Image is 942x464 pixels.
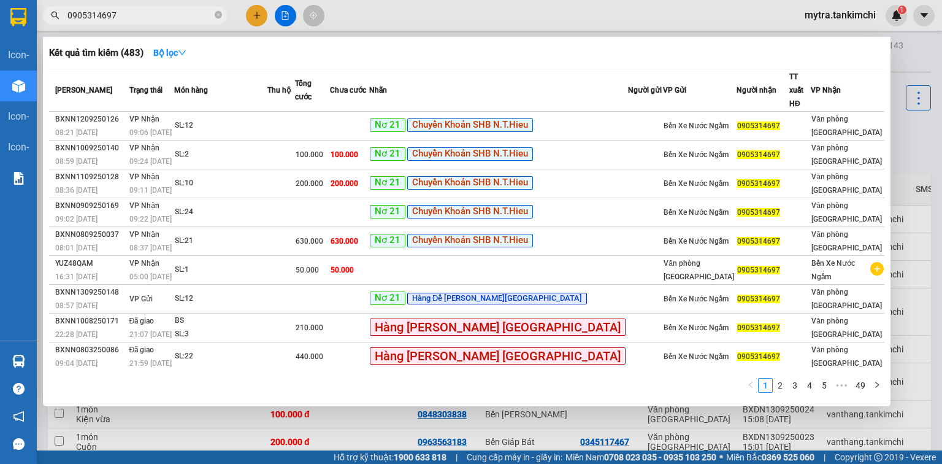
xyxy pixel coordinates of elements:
[129,128,172,137] span: 09:06 [DATE]
[129,186,172,195] span: 09:11 [DATE]
[295,79,312,101] span: Tổng cước
[55,215,98,223] span: 09:02 [DATE]
[175,206,267,219] div: SL: 24
[49,47,144,60] h3: Kết quả tìm kiếm ( 483 )
[370,347,626,365] span: Hàng [PERSON_NAME] [GEOGRAPHIC_DATA]
[370,118,405,132] span: Nơ 21
[737,122,780,130] span: 0905314697
[129,295,153,303] span: VP Gửi
[664,208,729,217] span: Bến Xe Nước Ngầm
[174,86,208,95] span: Món hàng
[832,378,851,393] li: Next 5 Pages
[811,317,882,339] span: Văn phòng [GEOGRAPHIC_DATA]
[664,352,729,361] span: Bến Xe Nước Ngầm
[811,172,882,195] span: Văn phòng [GEOGRAPHIC_DATA]
[175,292,267,306] div: SL: 12
[129,230,159,239] span: VP Nhận
[370,292,405,305] span: Nơ 21
[737,266,780,274] span: 0905314697
[296,352,323,361] span: 440.000
[811,259,855,281] span: Bến Xe Nước Ngầm
[55,359,98,368] span: 09:04 [DATE]
[787,378,802,393] li: 3
[370,205,405,218] span: Nơ 21
[55,128,98,137] span: 08:21 [DATE]
[773,379,787,392] a: 2
[818,379,831,392] a: 5
[811,115,882,137] span: Văn phòng [GEOGRAPHIC_DATA]
[55,244,98,252] span: 08:01 [DATE]
[12,172,25,185] img: solution-icon
[175,148,267,161] div: SL: 2
[215,10,222,21] span: close-circle
[55,157,98,166] span: 08:59 [DATE]
[370,176,405,190] span: Nơ 21
[13,411,25,422] span: notification
[628,86,662,95] span: Người gửi
[296,237,323,246] span: 630.000
[55,315,126,328] div: BXNN1008250171
[663,86,686,95] span: VP Gửi
[737,295,780,303] span: 0905314697
[664,237,729,246] span: Bến Xe Nước Ngầm
[370,234,405,247] span: Nơ 21
[296,323,323,332] span: 210.000
[13,438,25,450] span: message
[832,378,851,393] span: •••
[175,263,267,277] div: SL: 1
[852,379,869,392] a: 49
[175,314,267,328] div: BS
[811,201,882,223] span: Văn phòng [GEOGRAPHIC_DATA]
[55,228,126,241] div: BXNN0809250037
[407,234,533,247] span: Chuyển Khoản SHB N.T.Hieu
[664,295,729,303] span: Bến Xe Nước Ngầm
[8,139,29,155] div: icon-
[55,330,98,339] span: 22:28 [DATE]
[55,286,126,299] div: BXNN1309250148
[811,144,882,166] span: Văn phòng [GEOGRAPHIC_DATA]
[178,48,186,57] span: down
[737,86,776,95] span: Người nhận
[737,208,780,217] span: 0905314697
[407,293,587,304] span: Hàng Để [PERSON_NAME][GEOGRAPHIC_DATA]
[55,113,126,126] div: BXNN1209250126
[802,378,817,393] li: 4
[788,379,802,392] a: 3
[851,378,870,393] li: 49
[129,172,159,181] span: VP Nhận
[129,201,159,210] span: VP Nhận
[55,86,112,95] span: [PERSON_NAME]
[737,352,780,361] span: 0905314697
[175,177,267,190] div: SL: 10
[175,234,267,248] div: SL: 21
[55,186,98,195] span: 08:36 [DATE]
[870,378,884,393] li: Next Page
[10,8,26,26] img: logo-vxr
[811,86,841,95] span: VP Nhận
[811,230,882,252] span: Văn phòng [GEOGRAPHIC_DATA]
[664,179,729,188] span: Bến Xe Nước Ngầm
[129,346,155,354] span: Đã giao
[664,122,729,130] span: Bến Xe Nước Ngầm
[870,378,884,393] button: right
[369,86,387,95] span: Nhãn
[331,266,354,274] span: 50.000
[129,115,159,123] span: VP Nhận
[13,383,25,395] span: question-circle
[743,378,758,393] li: Previous Page
[55,301,98,310] span: 08:57 [DATE]
[330,86,366,95] span: Chưa cước
[129,273,172,281] span: 05:00 [DATE]
[331,179,358,188] span: 200.000
[789,72,803,108] span: TT xuất HĐ
[129,317,155,325] span: Đã giao
[175,119,267,133] div: SL: 12
[737,179,780,188] span: 0905314697
[759,379,772,392] a: 1
[370,147,405,161] span: Nơ 21
[129,330,172,339] span: 21:07 [DATE]
[129,157,172,166] span: 09:24 [DATE]
[664,150,729,159] span: Bến Xe Nước Ngầm
[331,237,358,246] span: 630.000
